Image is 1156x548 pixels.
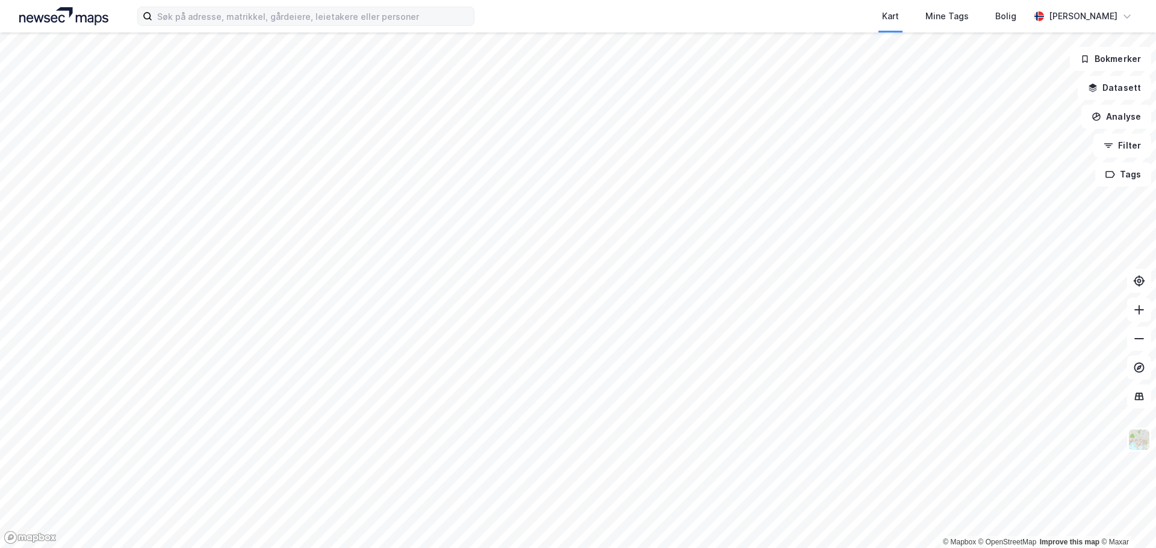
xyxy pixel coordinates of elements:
a: Mapbox [943,538,976,546]
button: Analyse [1081,105,1151,129]
div: Kart [882,9,899,23]
button: Bokmerker [1070,47,1151,71]
a: OpenStreetMap [978,538,1037,546]
button: Filter [1093,134,1151,158]
img: logo.a4113a55bc3d86da70a041830d287a7e.svg [19,7,108,25]
a: Mapbox homepage [4,531,57,544]
button: Datasett [1078,76,1151,100]
button: Tags [1095,162,1151,186]
div: Mine Tags [925,9,969,23]
img: Z [1128,428,1151,451]
div: Bolig [995,9,1016,23]
iframe: Chat Widget [1096,490,1156,548]
input: Søk på adresse, matrikkel, gårdeiere, leietakere eller personer [152,7,474,25]
a: Improve this map [1040,538,1099,546]
div: [PERSON_NAME] [1049,9,1117,23]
